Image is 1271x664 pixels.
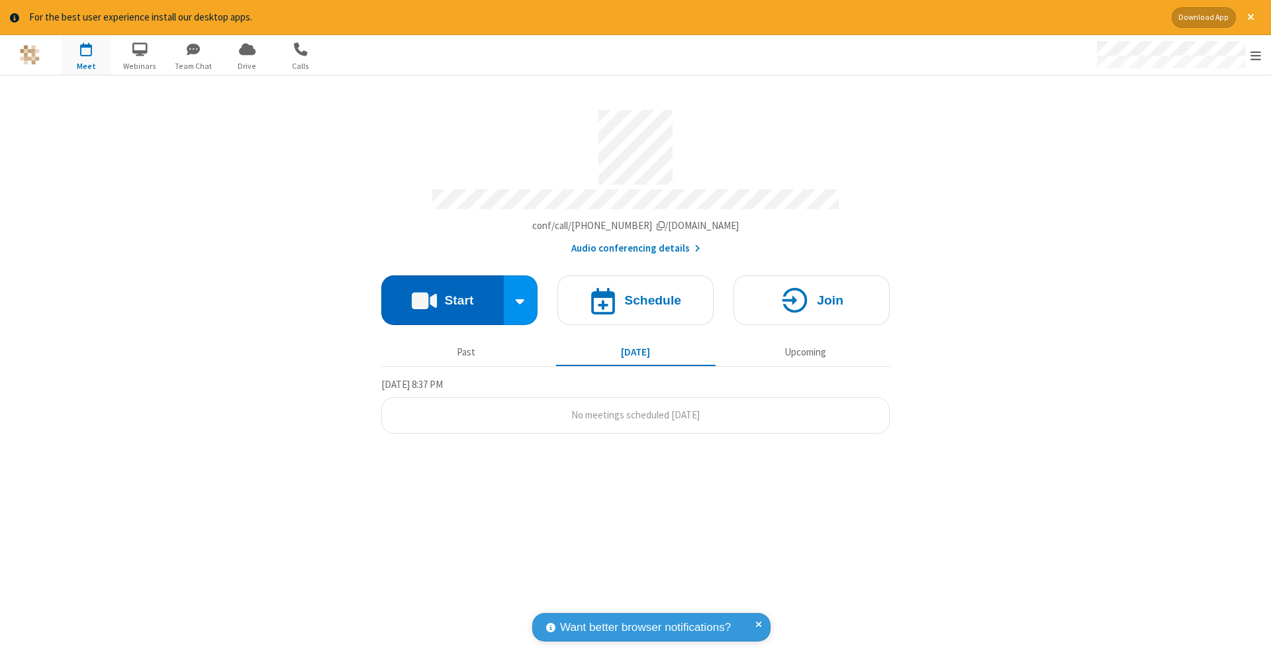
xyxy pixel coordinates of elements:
h4: Start [444,294,473,307]
span: No meetings scheduled [DATE] [571,408,700,421]
div: For the best user experience install our desktop apps. [29,10,1162,25]
span: Want better browser notifications? [560,619,731,636]
img: QA Selenium DO NOT DELETE OR CHANGE [20,45,40,65]
button: Join [733,275,890,325]
button: Copy my meeting room linkCopy my meeting room link [532,218,739,234]
button: Past [387,340,546,365]
section: Account details [381,100,890,256]
span: Team Chat [169,60,218,72]
button: Close alert [1241,7,1261,28]
button: Schedule [557,275,714,325]
h4: Schedule [624,294,681,307]
h4: Join [817,294,843,307]
button: Start [381,275,504,325]
button: Upcoming [726,340,885,365]
button: Logo [5,35,54,75]
span: Meet [62,60,111,72]
section: Today's Meetings [381,377,890,434]
div: Open menu [1084,35,1271,75]
button: Download App [1172,7,1236,28]
span: [DATE] 8:37 PM [381,378,443,391]
button: [DATE] [556,340,716,365]
span: Drive [222,60,272,72]
div: Start conference options [504,275,538,325]
span: Webinars [115,60,165,72]
span: Calls [276,60,326,72]
span: Copy my meeting room link [532,219,739,232]
button: Audio conferencing details [571,241,700,256]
